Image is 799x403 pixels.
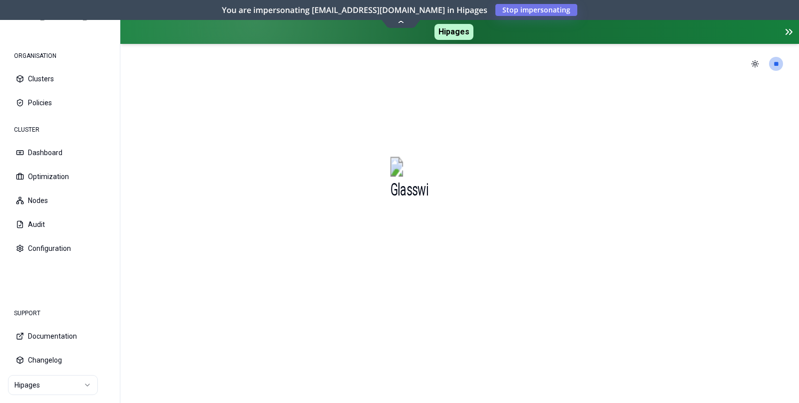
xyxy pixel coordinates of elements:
[8,303,112,323] div: SUPPORT
[434,24,473,40] span: Hipages
[8,190,112,211] button: Nodes
[8,237,112,259] button: Configuration
[8,46,112,66] div: ORGANISATION
[8,142,112,164] button: Dashboard
[8,92,112,114] button: Policies
[8,68,112,90] button: Clusters
[8,120,112,140] div: CLUSTER
[8,325,112,347] button: Documentation
[8,349,112,371] button: Changelog
[8,166,112,188] button: Optimization
[8,213,112,235] button: Audit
